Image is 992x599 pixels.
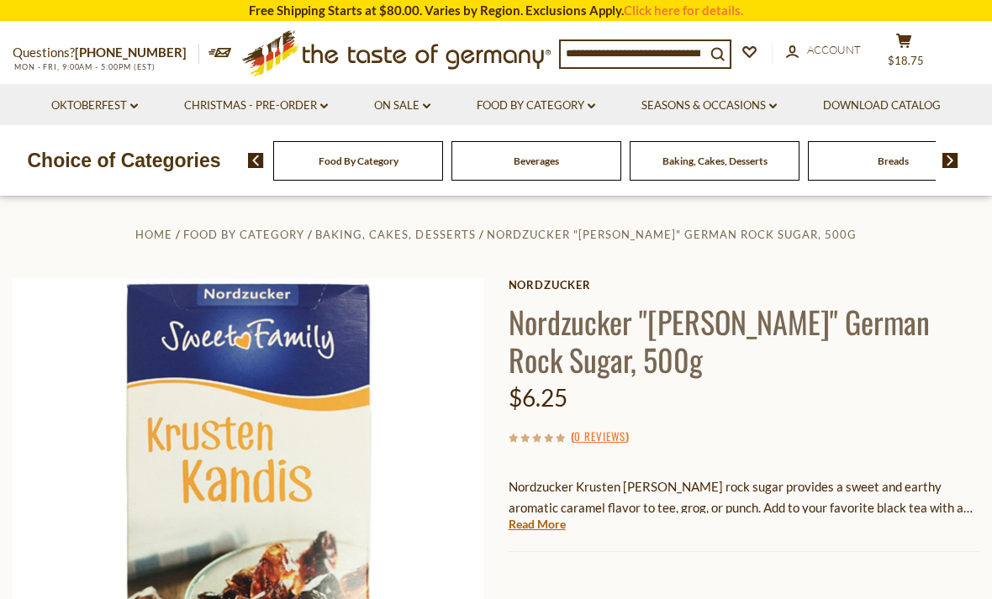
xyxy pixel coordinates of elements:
[13,62,156,71] span: MON - FRI, 9:00AM - 5:00PM (EST)
[509,302,979,378] h1: Nordzucker "[PERSON_NAME]" German Rock Sugar, 500g
[509,516,566,533] a: Read More
[315,228,475,241] a: Baking, Cakes, Desserts
[487,228,857,241] a: Nordzucker "[PERSON_NAME]" German Rock Sugar, 500g
[514,155,559,167] a: Beverages
[624,3,743,18] a: Click here for details.
[942,153,958,168] img: next arrow
[509,476,979,518] p: Nordzucker Krusten [PERSON_NAME] rock sugar provides a sweet and earthy aromatic caramel flavor t...
[135,228,172,241] a: Home
[509,383,567,412] span: $6.25
[786,41,861,60] a: Account
[807,43,861,56] span: Account
[75,45,187,60] a: [PHONE_NUMBER]
[879,33,929,75] button: $18.75
[823,97,941,115] a: Download Catalog
[477,97,595,115] a: Food By Category
[51,97,138,115] a: Oktoberfest
[571,428,629,444] span: ( )
[183,228,304,241] a: Food By Category
[662,155,768,167] a: Baking, Cakes, Desserts
[374,97,430,115] a: On Sale
[878,155,909,167] a: Breads
[574,428,625,446] a: 0 Reviews
[888,54,924,67] span: $18.75
[509,278,979,292] a: Nordzucker
[319,155,398,167] a: Food By Category
[184,97,328,115] a: Christmas - PRE-ORDER
[248,153,264,168] img: previous arrow
[13,42,199,64] p: Questions?
[641,97,777,115] a: Seasons & Occasions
